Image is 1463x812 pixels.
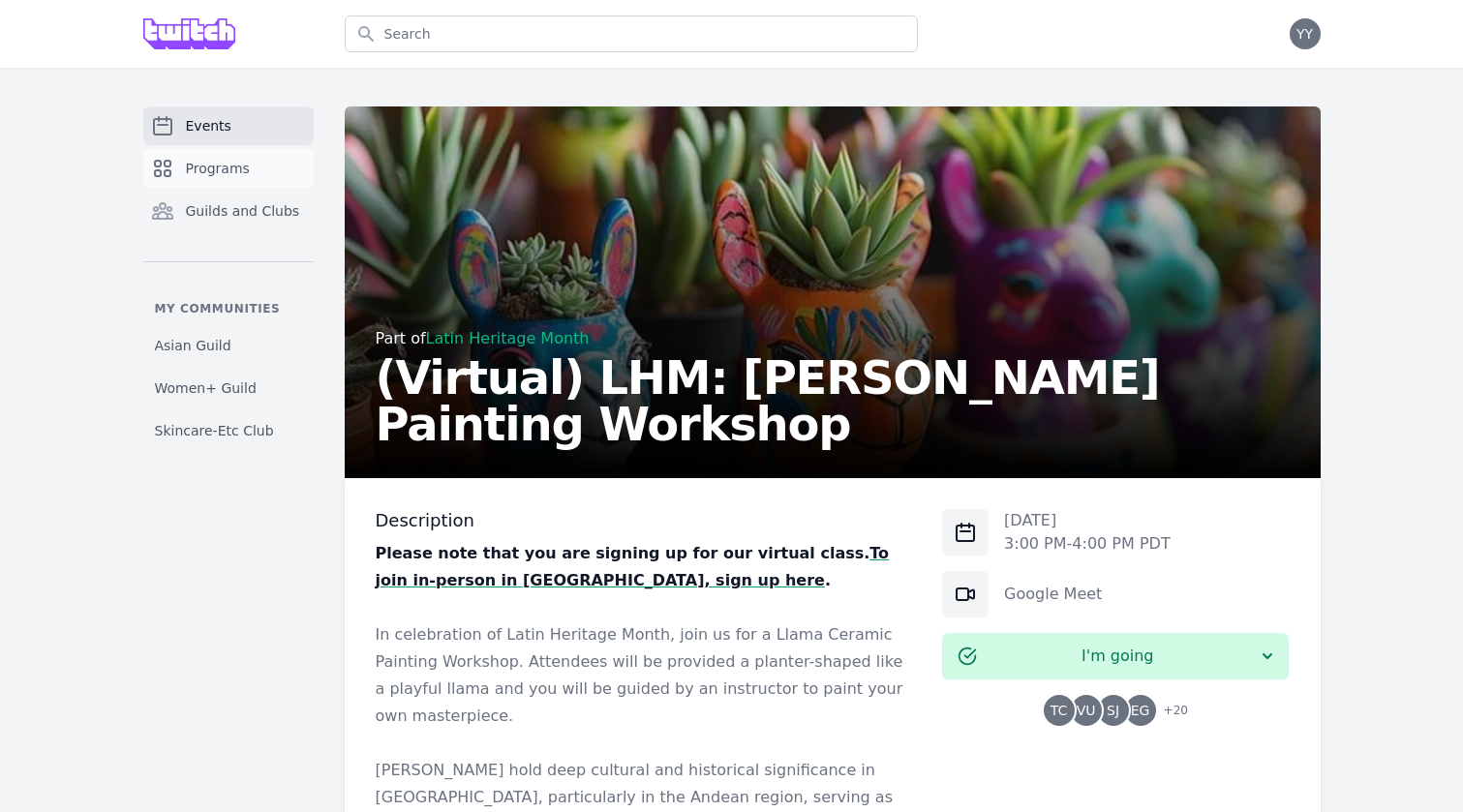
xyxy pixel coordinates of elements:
[376,509,912,532] h3: Description
[143,149,314,188] a: Programs
[1004,585,1102,603] a: Google Meet
[1290,18,1321,49] button: YY
[155,421,274,440] span: Skincare-Etc Club
[1077,704,1096,717] span: VU
[1296,27,1313,41] span: YY
[155,378,257,398] span: Women+ Guild
[186,159,250,178] span: Programs
[143,106,314,448] nav: Sidebar
[1051,704,1068,717] span: TC
[376,327,1290,350] div: Part of
[376,354,1290,447] h2: (Virtual) LHM: [PERSON_NAME] Painting Workshop
[143,106,314,145] a: Events
[977,645,1258,668] span: I'm going
[186,201,300,221] span: Guilds and Clubs
[1107,704,1119,717] span: SJ
[825,571,831,589] strong: .
[143,192,314,230] a: Guilds and Clubs
[143,301,314,316] p: My communities
[345,15,918,52] input: Search
[155,336,231,355] span: Asian Guild
[143,413,314,448] a: Skincare-Etc Club
[143,371,314,406] a: Women+ Guild
[186,116,231,135] span: Events
[143,18,236,49] img: Grove
[376,544,870,562] strong: Please note that you are signing up for our virtual class.
[1131,704,1150,717] span: EG
[426,329,590,347] a: Latin Heritage Month
[143,328,314,363] a: Asian Guild
[942,633,1289,679] button: I'm going
[1004,532,1171,556] p: 3:00 PM - 4:00 PM PDT
[1004,509,1171,532] p: [DATE]
[1152,699,1188,726] span: + 20
[376,621,912,730] p: In celebration of Latin Heritage Month, join us for a Llama Ceramic Painting Workshop. Attendees ...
